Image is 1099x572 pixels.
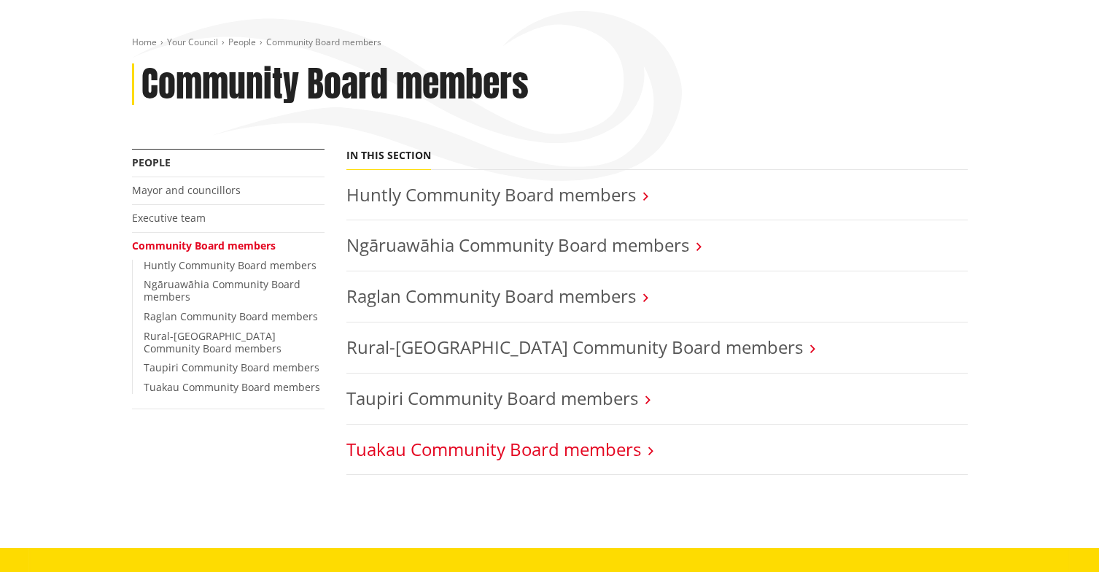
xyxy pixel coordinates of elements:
a: Huntly Community Board members [346,182,636,206]
a: Raglan Community Board members [144,309,318,323]
a: Ngāruawāhia Community Board members [346,233,689,257]
a: Your Council [167,36,218,48]
a: Community Board members [132,239,276,252]
iframe: Messenger Launcher [1032,511,1084,563]
a: Home [132,36,157,48]
a: Executive team [132,211,206,225]
h5: In this section [346,150,431,162]
a: Taupiri Community Board members [346,386,638,410]
a: People [132,155,171,169]
h1: Community Board members [141,63,529,106]
a: Huntly Community Board members [144,258,317,272]
a: Rural-[GEOGRAPHIC_DATA] Community Board members [144,329,281,355]
a: People [228,36,256,48]
a: Ngāruawāhia Community Board members [144,277,300,304]
a: Taupiri Community Board members [144,360,319,374]
a: Mayor and councillors [132,183,241,197]
a: Tuakau Community Board members [144,380,320,394]
a: Rural-[GEOGRAPHIC_DATA] Community Board members [346,335,803,359]
a: Raglan Community Board members [346,284,636,308]
nav: breadcrumb [132,36,968,49]
a: Tuakau Community Board members [346,437,641,461]
span: Community Board members [266,36,381,48]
